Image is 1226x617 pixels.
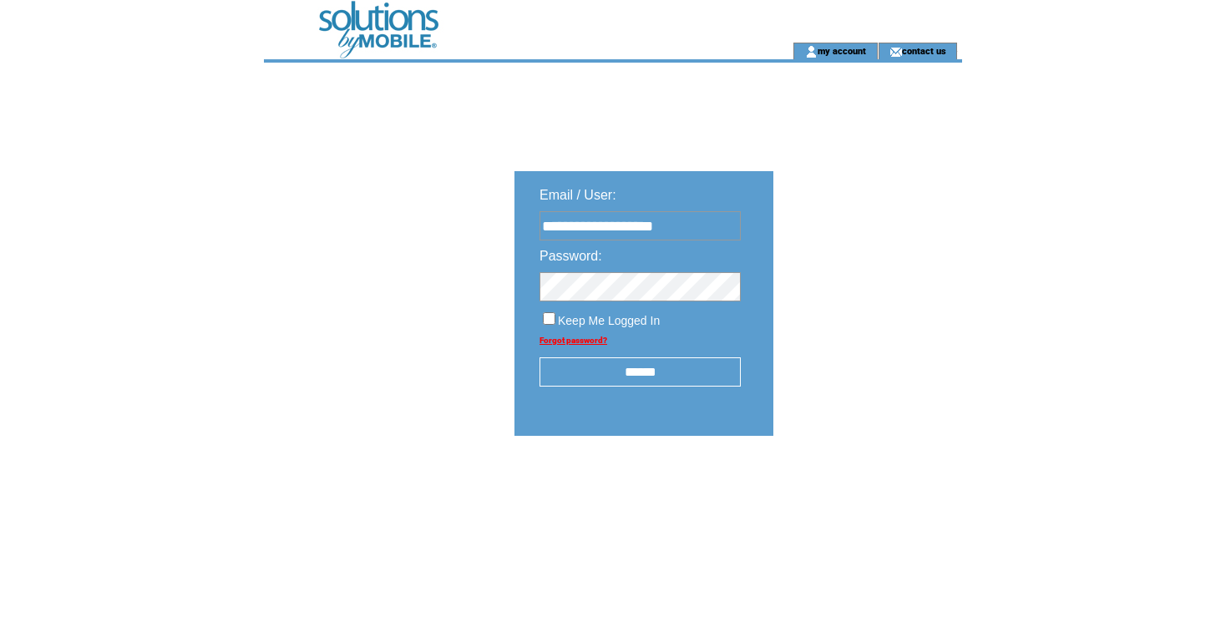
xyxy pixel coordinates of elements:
a: Forgot password? [540,336,607,345]
span: Email / User: [540,188,616,202]
a: contact us [902,45,946,56]
a: my account [818,45,866,56]
img: transparent.png [822,478,905,498]
img: account_icon.gif [805,45,818,58]
span: Password: [540,249,602,263]
img: contact_us_icon.gif [889,45,902,58]
span: Keep Me Logged In [558,314,660,327]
